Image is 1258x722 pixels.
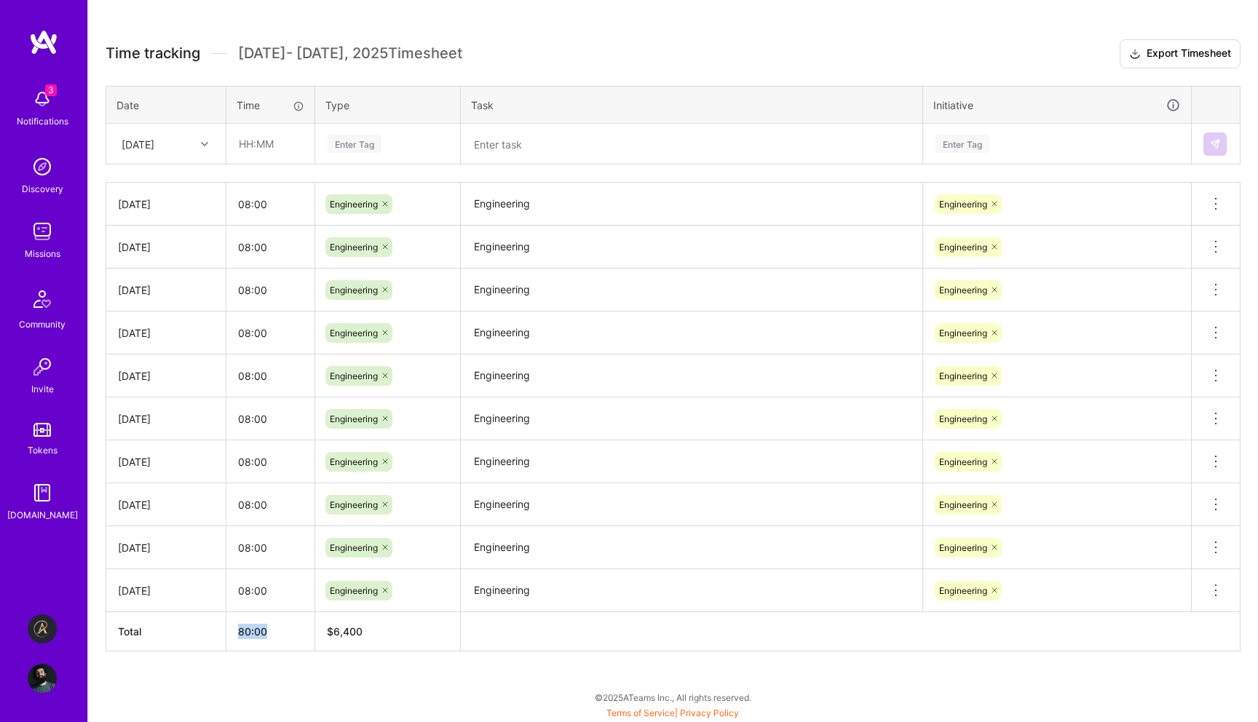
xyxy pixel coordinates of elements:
[330,328,378,338] span: Engineering
[680,707,739,718] a: Privacy Policy
[933,97,1181,114] div: Initiative
[330,242,378,253] span: Engineering
[330,285,378,295] span: Engineering
[45,84,57,96] span: 3
[118,540,214,555] div: [DATE]
[29,29,58,55] img: logo
[939,585,987,596] span: Engineering
[330,413,378,424] span: Engineering
[28,352,57,381] img: Invite
[939,199,987,210] span: Engineering
[28,614,57,643] img: Aldea: Transforming Behavior Change Through AI-Driven Coaching
[327,625,363,638] span: $ 6,400
[118,282,214,298] div: [DATE]
[122,136,154,151] div: [DATE]
[28,478,57,507] img: guide book
[939,242,987,253] span: Engineering
[28,84,57,114] img: bell
[226,528,314,567] input: HH:MM
[106,86,226,124] th: Date
[238,44,462,63] span: [DATE] - [DATE] , 2025 Timesheet
[462,313,921,353] textarea: Engineering
[606,707,739,718] span: |
[462,270,921,310] textarea: Engineering
[462,485,921,525] textarea: Engineering
[226,612,315,651] th: 80:00
[87,679,1258,715] div: © 2025 ATeams Inc., All rights reserved.
[226,485,314,524] input: HH:MM
[25,282,60,317] img: Community
[606,707,675,718] a: Terms of Service
[118,197,214,212] div: [DATE]
[939,499,987,510] span: Engineering
[118,583,214,598] div: [DATE]
[28,443,58,458] div: Tokens
[935,132,989,155] div: Enter Tag
[462,528,921,568] textarea: Engineering
[237,98,304,113] div: Time
[226,357,314,395] input: HH:MM
[118,239,214,255] div: [DATE]
[462,227,921,267] textarea: Engineering
[939,370,987,381] span: Engineering
[462,399,921,439] textarea: Engineering
[330,499,378,510] span: Engineering
[7,507,78,523] div: [DOMAIN_NAME]
[227,124,314,163] input: HH:MM
[226,314,314,352] input: HH:MM
[328,132,381,155] div: Enter Tag
[1209,138,1221,150] img: Submit
[939,413,987,424] span: Engineering
[330,585,378,596] span: Engineering
[226,400,314,438] input: HH:MM
[330,456,378,467] span: Engineering
[22,181,63,197] div: Discovery
[118,411,214,427] div: [DATE]
[1120,39,1241,68] button: Export Timesheet
[462,356,921,396] textarea: Engineering
[939,542,987,553] span: Engineering
[226,228,314,266] input: HH:MM
[24,664,60,693] a: User Avatar
[226,443,314,481] input: HH:MM
[461,86,923,124] th: Task
[462,571,921,611] textarea: Engineering
[118,368,214,384] div: [DATE]
[106,612,226,651] th: Total
[226,571,314,610] input: HH:MM
[330,542,378,553] span: Engineering
[25,246,60,261] div: Missions
[939,456,987,467] span: Engineering
[1129,47,1141,62] i: icon Download
[19,317,66,332] div: Community
[28,152,57,181] img: discovery
[28,217,57,246] img: teamwork
[330,199,378,210] span: Engineering
[106,44,200,63] span: Time tracking
[462,442,921,482] textarea: Engineering
[118,497,214,512] div: [DATE]
[24,614,60,643] a: Aldea: Transforming Behavior Change Through AI-Driven Coaching
[226,271,314,309] input: HH:MM
[939,328,987,338] span: Engineering
[118,325,214,341] div: [DATE]
[462,184,921,224] textarea: Engineering
[330,370,378,381] span: Engineering
[31,381,54,397] div: Invite
[315,86,461,124] th: Type
[17,114,68,129] div: Notifications
[201,140,208,148] i: icon Chevron
[118,454,214,469] div: [DATE]
[28,664,57,693] img: User Avatar
[33,423,51,437] img: tokens
[939,285,987,295] span: Engineering
[226,185,314,223] input: HH:MM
